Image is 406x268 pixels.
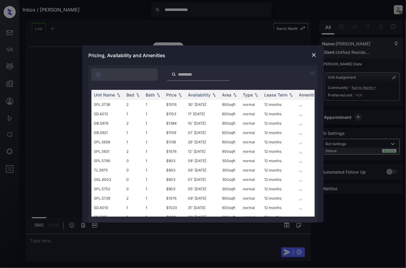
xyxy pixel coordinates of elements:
td: SPL.5790 [91,156,124,165]
td: 600 sqft [220,137,240,147]
td: 05' [DATE] [186,184,220,194]
div: Area [222,92,231,97]
td: 31' [DATE] [186,203,220,212]
td: normal [240,137,262,147]
img: sorting [135,93,141,97]
td: 300 sqft [220,156,240,165]
td: 1 [143,109,164,119]
td: 12 months [262,119,297,128]
td: normal [240,156,262,165]
td: 06' [DATE] [186,165,220,175]
td: 1 [143,156,164,165]
td: 0 [124,165,143,175]
td: 1 [124,203,143,212]
td: 600 sqft [220,109,240,119]
td: 1 [124,212,143,222]
td: 1 [143,203,164,212]
td: normal [240,128,262,137]
td: 600 sqft [220,128,240,137]
td: normal [240,203,262,212]
td: 12 months [262,175,297,184]
td: 1 [124,128,143,137]
div: Availability [188,92,211,97]
td: $1384 [164,119,186,128]
td: 1 [143,147,164,156]
td: normal [240,184,262,194]
td: 2 [124,100,143,109]
img: icon-zuma [309,70,316,77]
img: sorting [116,93,122,97]
div: Lease Term [264,92,287,97]
td: 600 sqft [220,212,240,222]
td: 12 months [262,194,297,203]
img: sorting [177,93,183,97]
td: $1139 [164,137,186,147]
td: 1 [143,165,164,175]
td: 1 [143,194,164,203]
td: normal [240,165,262,175]
td: normal [240,212,262,222]
td: $1576 [164,147,186,156]
td: 30' [DATE] [186,100,220,109]
td: 2 [124,147,143,156]
td: 1 [143,100,164,109]
td: $1109 [164,128,186,137]
td: 01' [DATE] [186,128,220,137]
td: 09' [DATE] [186,194,220,203]
div: Unit Name [94,92,115,97]
td: 300 sqft [220,165,240,175]
img: sorting [288,93,294,97]
td: 300 sqft [220,175,240,184]
td: SPL.5738 [91,100,124,109]
td: 1 [143,137,164,147]
td: $903 [164,184,186,194]
td: $903 [164,165,186,175]
td: SPL.5752 [91,184,124,194]
td: 1 [143,184,164,194]
td: 2 [124,194,143,203]
td: 0 [124,175,143,184]
td: SPL.5831 [91,147,124,156]
td: normal [240,175,262,184]
td: 12 months [262,203,297,212]
td: 12 months [262,137,297,147]
td: 900 sqft [220,194,240,203]
td: normal [240,109,262,119]
td: FR.5917 [91,212,124,222]
td: normal [240,100,262,109]
td: 26' [DATE] [186,137,220,147]
td: 0 [124,156,143,165]
td: SD.4010 [91,203,124,212]
td: 1 [124,109,143,119]
td: 12 months [262,165,297,175]
img: sorting [211,93,217,97]
td: $903 [164,175,186,184]
td: $903 [164,156,186,165]
td: 12 months [262,184,297,194]
td: DB.5976 [91,119,124,128]
td: normal [240,147,262,156]
div: Bed [126,92,134,97]
td: 0 [124,184,143,194]
td: $1103 [164,109,186,119]
img: close [311,52,317,58]
td: 10' [DATE] [186,119,220,128]
td: SD.4012 [91,109,124,119]
div: Amenities [299,92,319,97]
img: sorting [155,93,161,97]
td: 12 months [262,212,297,222]
td: $1576 [164,100,186,109]
td: normal [240,194,262,203]
img: sorting [232,93,238,97]
td: 2 [124,119,143,128]
td: DB.5921 [91,128,124,137]
td: 900 sqft [220,100,240,109]
td: 1 [124,137,143,147]
td: 1 [143,212,164,222]
td: 08' [DATE] [186,156,220,165]
div: Type [243,92,253,97]
div: Bath [146,92,155,97]
td: 900 sqft [220,147,240,156]
td: 30' [DATE] [186,212,220,222]
td: 12 months [262,100,297,109]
